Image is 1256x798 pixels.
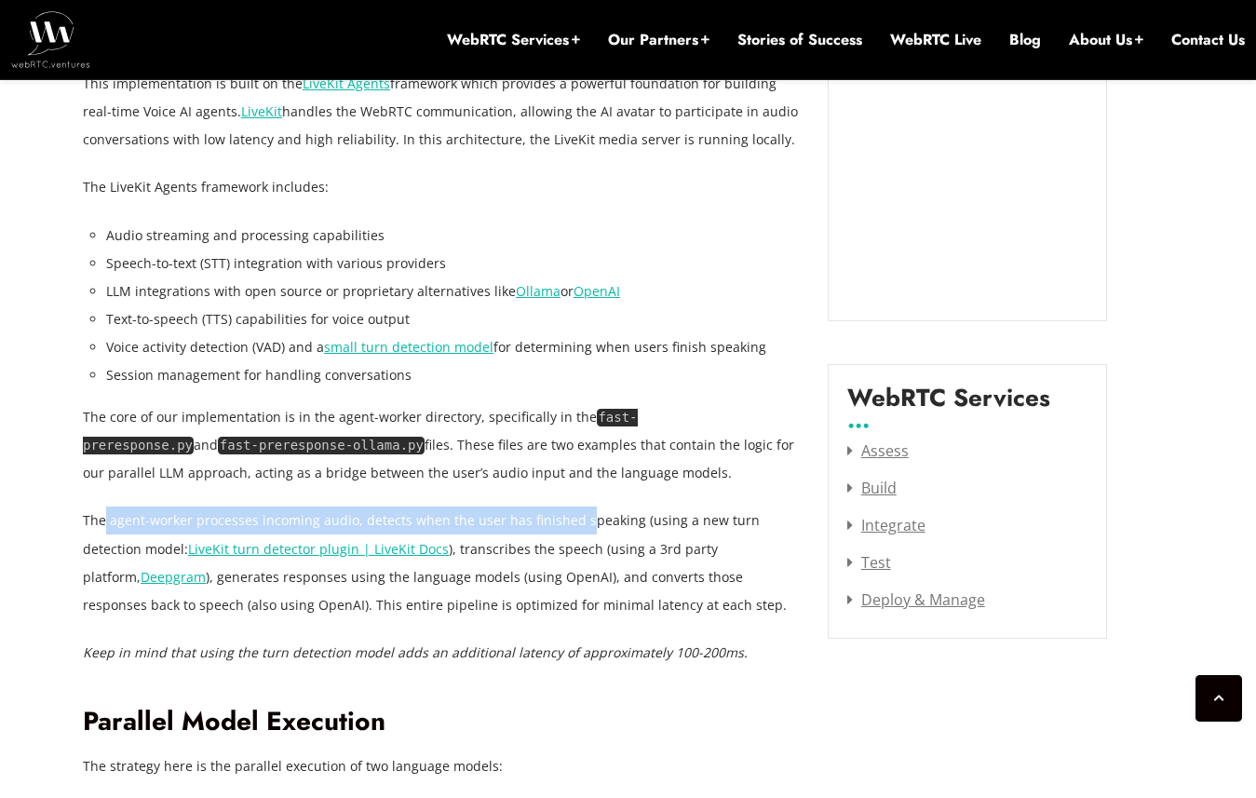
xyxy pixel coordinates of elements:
[83,173,800,201] p: The LiveKit Agents framework includes:
[83,507,800,618] p: The agent-worker processes incoming audio, detects when the user has finished speaking (using a n...
[83,403,800,487] p: The core of our implementation is in the agent-worker directory, specifically in the and files. T...
[106,361,800,389] li: Session management for handling conversations
[890,30,981,50] a: WebRTC Live
[188,540,449,558] a: LiveKit turn detector plugin | LiveKit Docs
[847,440,909,461] a: Assess
[218,437,425,454] code: fast-preresponse-ollama.py
[847,35,1087,302] iframe: Embedded CTA
[83,409,638,454] code: fast-preresponse.py
[847,478,897,498] a: Build
[516,282,560,300] a: Ollama
[1069,30,1143,50] a: About Us
[106,333,800,361] li: Voice activity detection (VAD) and a for determining when users finish speaking
[847,384,1050,426] label: WebRTC Services
[106,250,800,277] li: Speech-to-text (STT) integration with various providers
[106,277,800,305] li: LLM integrations with open source or proprietary alternatives like or
[83,643,748,661] em: Keep in mind that using the turn detection model adds an additional latency of approximately 100-...
[1171,30,1245,50] a: Contact Us
[1009,30,1041,50] a: Blog
[847,515,925,535] a: Integrate
[141,568,206,586] a: Deepgram
[447,30,580,50] a: WebRTC Services
[608,30,709,50] a: Our Partners
[574,282,620,300] a: OpenAI
[83,70,800,154] p: This implementation is built on the framework which provides a powerful foundation for building r...
[737,30,862,50] a: Stories of Success
[106,222,800,250] li: Audio streaming and processing capabilities
[847,552,891,573] a: Test
[324,338,493,356] a: small turn detection model
[83,706,800,738] h2: Parallel Model Execution
[241,102,282,120] a: LiveKit
[303,74,390,92] a: LiveKit Agents
[847,589,985,610] a: Deploy & Manage
[106,305,800,333] li: Text-to-speech (TTS) capabilities for voice output
[83,752,800,780] p: The strategy here is the parallel execution of two language models:
[11,11,90,67] img: WebRTC.ventures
